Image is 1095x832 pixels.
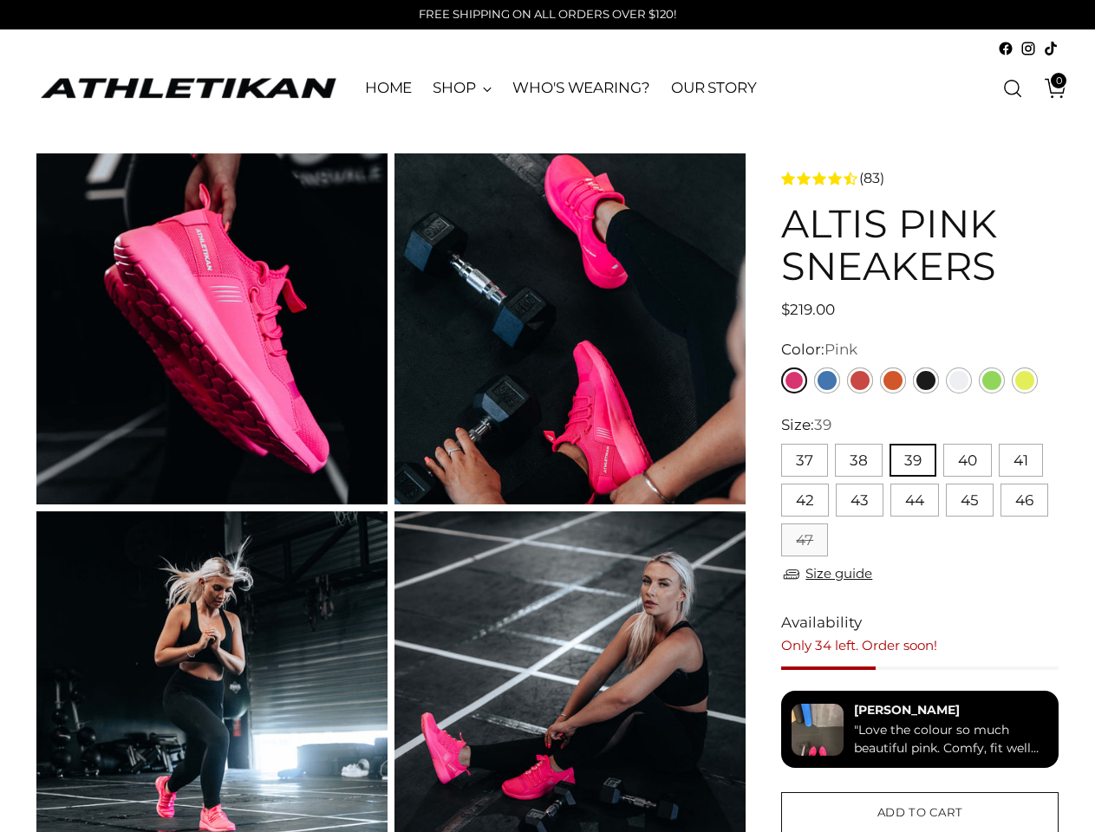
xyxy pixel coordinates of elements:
[671,69,757,107] a: OUR STORY
[781,414,831,436] label: Size:
[979,367,1005,393] a: Green
[946,367,972,393] a: White
[999,444,1043,477] button: 41
[781,203,1059,289] h1: ALTIS Pink Sneakers
[781,563,872,585] a: Size guide
[825,341,857,358] span: Pink
[419,6,676,23] p: FREE SHIPPING ON ALL ORDERS OVER $120!
[36,75,340,101] a: ATHLETIKAN
[877,804,963,821] span: Add to cart
[1032,71,1066,106] a: Open cart modal
[836,484,883,517] button: 43
[995,71,1030,106] a: Open search modal
[890,444,936,477] button: 39
[1051,73,1066,88] span: 0
[835,444,883,477] button: 38
[859,168,884,189] span: (83)
[781,612,862,634] span: Availability
[943,444,992,477] button: 40
[890,484,939,517] button: 44
[781,339,857,361] label: Color:
[433,69,492,107] a: SHOP
[814,416,831,433] span: 39
[1000,484,1048,517] button: 46
[781,301,835,318] span: $219.00
[781,523,828,556] button: 47
[394,153,746,504] img: ALTIS Pink Sneakers
[814,367,840,393] a: Blue
[512,69,650,107] a: WHO'S WEARING?
[781,637,937,653] span: Only 34 left. Order soon!
[365,69,413,107] a: HOME
[847,367,873,393] a: Red
[781,444,828,477] button: 37
[36,153,388,504] img: ALTIS Pink Sneakers
[781,367,807,393] a: Pink
[781,167,1059,189] a: 4.3 rating (83 votes)
[946,484,994,517] button: 45
[913,367,939,393] a: Black
[880,367,906,393] a: Orange
[781,484,829,517] button: 42
[1012,367,1038,393] a: Yellow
